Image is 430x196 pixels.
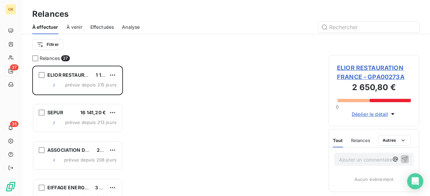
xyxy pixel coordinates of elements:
span: 25 766,13 € [97,147,124,153]
span: ASSOCIATION DE GESTION RIE CARRE DAUMESNIL CNES [47,147,180,153]
span: ELIOR RESTAURATION FRANCE - GPA00273A [337,63,411,81]
h3: 2 650,80 € [337,81,411,95]
span: Déplier le détail [352,111,388,118]
span: ELIOR RESTAURATION [GEOGRAPHIC_DATA] [47,72,150,78]
div: Open Intercom Messenger [407,173,423,189]
img: Logo LeanPay [5,181,16,192]
span: Tout [333,138,343,143]
span: Relances [40,55,60,62]
span: prévue depuis 208 jours [64,157,117,162]
div: grid [32,66,123,196]
input: Rechercher [318,22,419,32]
span: Relances [351,138,370,143]
span: À venir [67,24,82,30]
span: 37 [61,55,70,61]
button: Autres [378,135,411,146]
span: 1 150,80 € [96,72,120,78]
span: SEPUR [47,110,63,115]
h3: Relances [32,8,69,20]
span: 3 039,24 € [95,185,121,190]
a: 37 [5,66,16,76]
button: Filtrer [32,39,63,50]
span: Analyse [122,24,140,30]
span: prévue depuis 213 jours [65,120,117,125]
span: 0 [336,104,339,110]
span: 37 [10,64,18,70]
div: GR [5,4,16,15]
span: Aucun évènement [354,177,393,182]
span: 35 [10,121,18,127]
span: À effectuer [32,24,58,30]
span: prévue depuis 215 jours [65,82,117,87]
span: Effectuées [90,24,114,30]
span: 16 141,20 € [80,110,106,115]
span: EIFFAGE ENERGIE SYSTEMES SERVICE IDF [47,185,146,190]
button: Déplier le détail [350,110,398,118]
